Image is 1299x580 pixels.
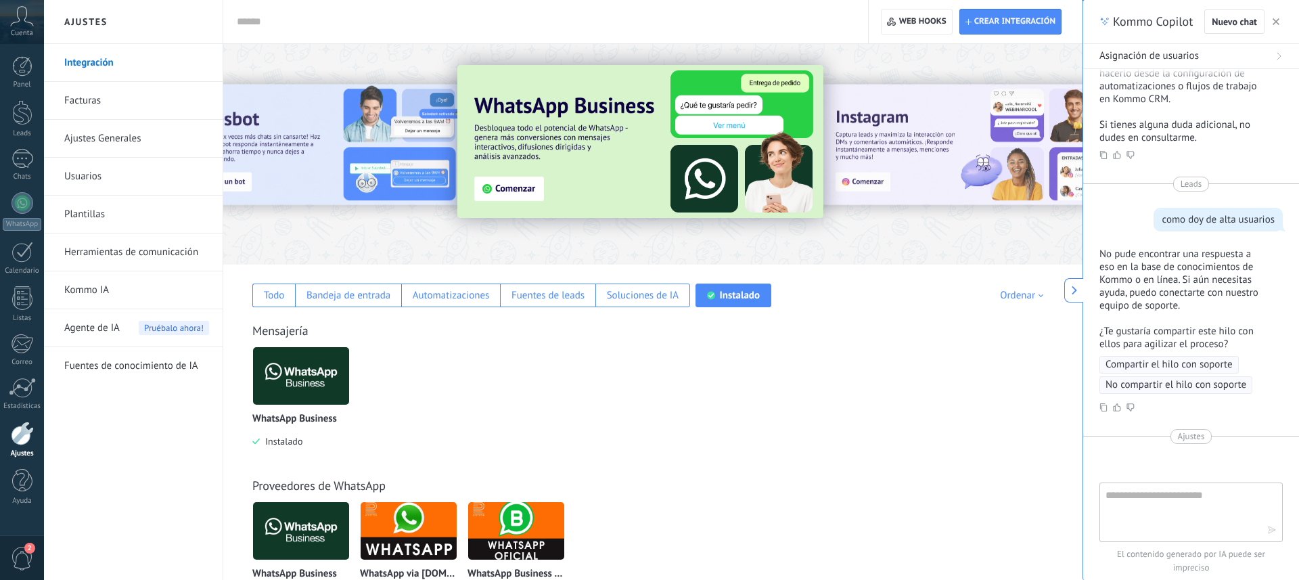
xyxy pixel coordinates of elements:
[64,233,209,271] a: Herramientas de comunicación
[1178,430,1205,443] span: Ajustes
[360,568,457,580] p: WhatsApp via [DOMAIN_NAME]
[44,233,223,271] li: Herramientas de comunicación
[413,289,490,302] div: Automatizaciones
[1204,9,1264,34] button: Nuevo chat
[3,173,42,181] div: Chats
[44,309,223,347] li: Agente de IA
[3,497,42,506] div: Ayuda
[457,65,823,218] img: Slide 3
[264,289,285,302] div: Todo
[252,414,337,425] p: WhatsApp Business
[64,196,209,233] a: Plantillas
[1106,358,1233,372] span: Compartir el hilo con soporte
[252,478,386,493] a: Proveedores de WhatsApp
[1212,17,1257,26] span: Nuevo chat
[511,289,585,302] div: Fuentes de leads
[468,498,564,564] img: logo_main.png
[64,120,209,158] a: Ajustes Generales
[44,158,223,196] li: Usuarios
[1099,376,1252,394] button: No compartir el hilo con soporte
[1106,378,1246,392] span: No compartir el hilo con soporte
[1099,548,1283,575] span: El contenido generado por IA puede ser impreciso
[44,271,223,309] li: Kommo IA
[252,323,309,338] a: Mensajería
[253,343,349,409] img: logo_main.png
[253,498,349,564] img: logo_main.png
[899,16,947,27] span: Web hooks
[64,309,120,347] span: Agente de IA
[3,314,42,323] div: Listas
[252,347,360,468] div: WhatsApp Business
[1181,177,1202,191] span: Leads
[44,44,223,82] li: Integración
[1099,325,1267,351] p: ¿Te gustaría compartir este hilo con ellos para agilizar el proceso?
[306,289,390,302] div: Bandeja de entrada
[1099,118,1267,144] p: Si tienes alguna duda adicional, no dudes en consultarme.
[959,9,1062,35] button: Crear integración
[3,218,41,231] div: WhatsApp
[252,568,337,580] p: WhatsApp Business
[822,85,1110,205] img: Slide 1
[44,82,223,120] li: Facturas
[3,358,42,367] div: Correo
[24,543,35,554] span: 2
[1099,248,1267,312] p: No pude encontrar una respuesta a eso en la base de conocimientos de Kommo o en línea. Si aún nec...
[44,120,223,158] li: Ajustes Generales
[3,81,42,89] div: Panel
[3,129,42,138] div: Leads
[44,196,223,233] li: Plantillas
[720,289,760,302] div: Instalado
[1113,14,1193,30] span: Kommo Copilot
[607,289,679,302] div: Soluciones de IA
[64,158,209,196] a: Usuarios
[260,435,302,447] span: Instalado
[1099,49,1199,63] span: Asignación de usuarios
[974,16,1055,27] span: Crear integración
[64,44,209,82] a: Integración
[1083,44,1299,69] button: Asignación de usuarios
[3,402,42,411] div: Estadísticas
[11,29,33,38] span: Cuenta
[3,449,42,458] div: Ajustes
[468,568,565,580] p: WhatsApp Business API ([GEOGRAPHIC_DATA]) via [DOMAIN_NAME]
[881,9,952,35] button: Web hooks
[139,321,209,335] span: Pruébalo ahora!
[1000,289,1048,302] div: Ordenar
[64,309,209,347] a: Agente de IAPruébalo ahora!
[44,347,223,384] li: Fuentes de conocimiento de IA
[1099,356,1239,374] button: Compartir el hilo con soporte
[64,347,209,385] a: Fuentes de conocimiento de IA
[64,82,209,120] a: Facturas
[175,85,463,205] img: Slide 2
[361,498,457,564] img: logo_main.png
[64,271,209,309] a: Kommo IA
[3,267,42,275] div: Calendario
[1162,213,1275,226] div: como doy de alta usuarios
